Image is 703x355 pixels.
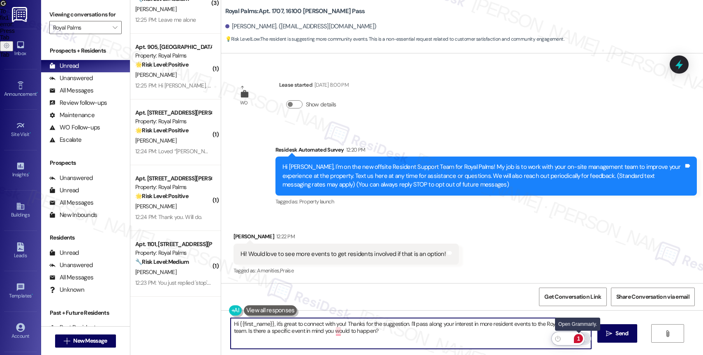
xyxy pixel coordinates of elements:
div: WO Follow-ups [49,123,100,132]
div: Unanswered [49,74,93,83]
span: • [37,90,38,96]
div: 12:25 PM: Hi [PERSON_NAME], I would love to share my experience. Would you like to set up a time ... [135,82,393,89]
span: Praise [280,267,294,274]
div: Tagged as: [275,196,697,207]
div: [DATE] 8:00 PM [312,81,349,89]
strong: 🌟 Risk Level: Positive [135,192,188,200]
button: Share Conversation via email [611,288,695,306]
span: Get Conversation Link [544,293,601,301]
a: Insights • [4,159,37,181]
span: New Message [73,337,107,345]
span: [PERSON_NAME] [135,268,176,276]
strong: 🌟 Risk Level: Positive [135,61,188,68]
div: Residesk Automated Survey [275,145,697,157]
i:  [606,330,612,337]
i:  [664,330,671,337]
div: Prospects [41,159,130,167]
div: [PERSON_NAME] [234,232,459,244]
span: Amenities , [257,267,280,274]
a: Buildings [4,199,37,221]
span: Send [615,329,628,338]
span: [PERSON_NAME] [135,203,176,210]
div: Apt. 1101, [STREET_ADDRESS][PERSON_NAME] [135,240,211,249]
div: New Inbounds [49,211,97,219]
div: Tagged as: [234,265,459,277]
strong: 🌟 Risk Level: Positive [135,127,188,134]
div: All Messages [49,273,93,282]
button: New Message [55,334,116,348]
div: Property: Royal Palms [135,117,211,126]
div: All Messages [49,86,93,95]
div: 12:20 PM [344,145,365,154]
div: Unanswered [49,174,93,182]
span: • [30,130,31,136]
span: • [32,292,33,297]
div: Hi [PERSON_NAME], I'm on the new offsite Resident Support Team for Royal Palms! My job is to work... [282,163,684,189]
div: Past + Future Residents [41,309,130,317]
span: Property launch [299,198,334,205]
div: Unread [49,186,79,195]
div: Unanswered [49,261,93,270]
span: • [28,171,30,176]
div: 12:23 PM: You just replied 'stop'. Are you sure you want to opt out of this thread? Please reply ... [135,279,449,286]
div: All Messages [49,198,93,207]
a: Templates • [4,280,37,302]
div: WO [240,99,248,107]
div: 12:24 PM: Thank you. Will do. [135,213,202,221]
a: Account [4,320,37,343]
label: Show details [306,100,336,109]
div: Past Residents [49,323,99,332]
div: Lease started [279,81,349,92]
a: Site Visit • [4,119,37,141]
div: Hi! Would love to see more events to get residents involved if that is an option! [240,250,446,258]
button: Send [597,324,637,343]
span: [PERSON_NAME] [135,71,176,78]
div: Maintenance [49,111,95,120]
div: Escalate [49,136,81,144]
span: Share Conversation via email [616,293,689,301]
div: Property: Royal Palms [135,249,211,257]
div: Review follow-ups [49,99,107,107]
div: Property: Royal Palms [135,183,211,191]
div: Residents [41,233,130,242]
div: Unread [49,249,79,257]
div: Unknown [49,286,84,294]
div: 12:22 PM [274,232,295,241]
textarea: To enrich screen reader interactions, please activate Accessibility in Grammarly extension settings [231,318,591,349]
strong: 🔧 Risk Level: Medium [135,258,189,265]
i:  [64,338,70,344]
span: [PERSON_NAME] [135,137,176,144]
div: Apt. [STREET_ADDRESS][PERSON_NAME] [135,174,211,183]
button: Get Conversation Link [539,288,606,306]
div: Apt. [STREET_ADDRESS][PERSON_NAME] [135,108,211,117]
div: Unread [49,62,79,70]
a: Leads [4,240,37,262]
